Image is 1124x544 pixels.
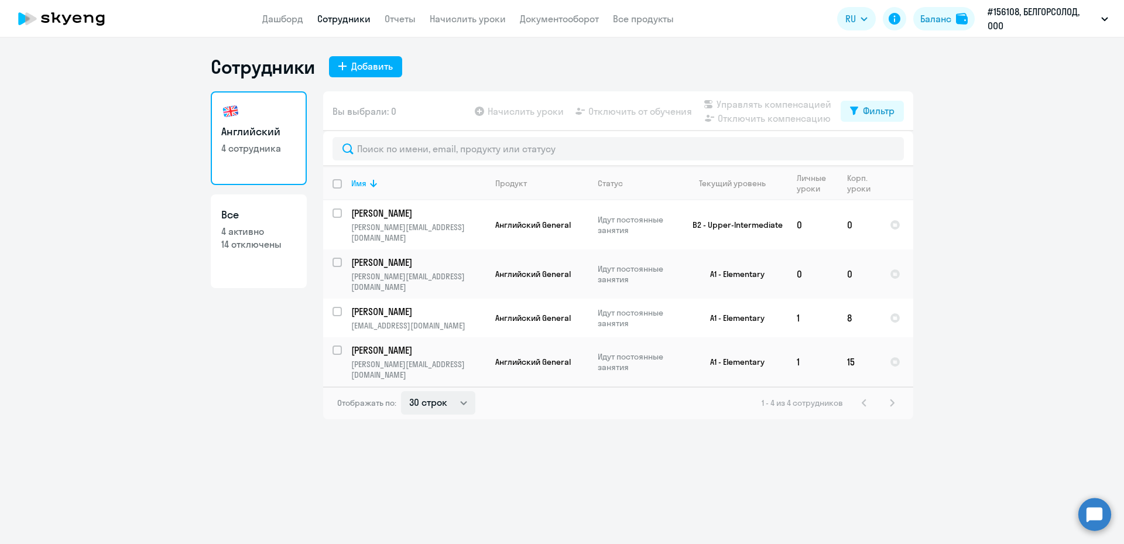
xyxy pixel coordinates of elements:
p: 4 сотрудника [221,142,296,155]
div: Имя [351,178,485,189]
div: Продукт [495,178,588,189]
td: 15 [838,337,880,386]
a: Все4 активно14 отключены [211,194,307,288]
span: RU [845,12,856,26]
a: Все продукты [613,13,674,25]
div: Корп. уроки [847,173,872,194]
td: 8 [838,299,880,337]
td: 0 [838,200,880,249]
img: english [221,102,240,121]
p: Идут постоянные занятия [598,351,678,372]
td: 1 [787,299,838,337]
td: B2 - Upper-Intermediate [678,200,787,249]
a: Отчеты [385,13,416,25]
p: [PERSON_NAME] [351,256,484,269]
td: 0 [838,249,880,299]
div: Личные уроки [797,173,830,194]
div: Продукт [495,178,527,189]
h3: Все [221,207,296,223]
button: Балансbalance [913,7,975,30]
a: Начислить уроки [430,13,506,25]
span: Отображать по: [337,398,396,408]
p: [PERSON_NAME] [351,344,484,357]
div: Добавить [351,59,393,73]
p: Идут постоянные занятия [598,214,678,235]
span: Английский General [495,269,571,279]
a: [PERSON_NAME] [351,256,485,269]
td: 1 [787,337,838,386]
td: 0 [787,249,838,299]
button: Добавить [329,56,402,77]
a: [PERSON_NAME] [351,207,485,220]
h3: Английский [221,124,296,139]
div: Текущий уровень [699,178,766,189]
input: Поиск по имени, email, продукту или статусу [333,137,904,160]
div: Личные уроки [797,173,837,194]
span: Английский General [495,313,571,323]
p: [PERSON_NAME] [351,305,484,318]
span: Английский General [495,220,571,230]
a: Английский4 сотрудника [211,91,307,185]
p: Идут постоянные занятия [598,264,678,285]
td: A1 - Elementary [678,249,787,299]
a: [PERSON_NAME] [351,344,485,357]
button: #156108, БЕЛГОРСОЛОД, ООО [982,5,1114,33]
button: RU [837,7,876,30]
p: 14 отключены [221,238,296,251]
p: 4 активно [221,225,296,238]
p: [PERSON_NAME][EMAIL_ADDRESS][DOMAIN_NAME] [351,222,485,243]
div: Баланс [920,12,951,26]
span: Вы выбрали: 0 [333,104,396,118]
span: Английский General [495,357,571,367]
h1: Сотрудники [211,55,315,78]
div: Фильтр [863,104,895,118]
div: Текущий уровень [688,178,787,189]
img: balance [956,13,968,25]
div: Статус [598,178,678,189]
button: Фильтр [841,101,904,122]
a: Документооборот [520,13,599,25]
p: [PERSON_NAME] [351,207,484,220]
div: Имя [351,178,366,189]
div: Статус [598,178,623,189]
p: [PERSON_NAME][EMAIL_ADDRESS][DOMAIN_NAME] [351,359,485,380]
div: Корп. уроки [847,173,880,194]
p: [PERSON_NAME][EMAIL_ADDRESS][DOMAIN_NAME] [351,271,485,292]
p: #156108, БЕЛГОРСОЛОД, ООО [988,5,1096,33]
a: Сотрудники [317,13,371,25]
a: Дашборд [262,13,303,25]
td: A1 - Elementary [678,337,787,386]
p: [EMAIL_ADDRESS][DOMAIN_NAME] [351,320,485,331]
td: A1 - Elementary [678,299,787,337]
td: 0 [787,200,838,249]
p: Идут постоянные занятия [598,307,678,329]
span: 1 - 4 из 4 сотрудников [762,398,843,408]
a: [PERSON_NAME] [351,305,485,318]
